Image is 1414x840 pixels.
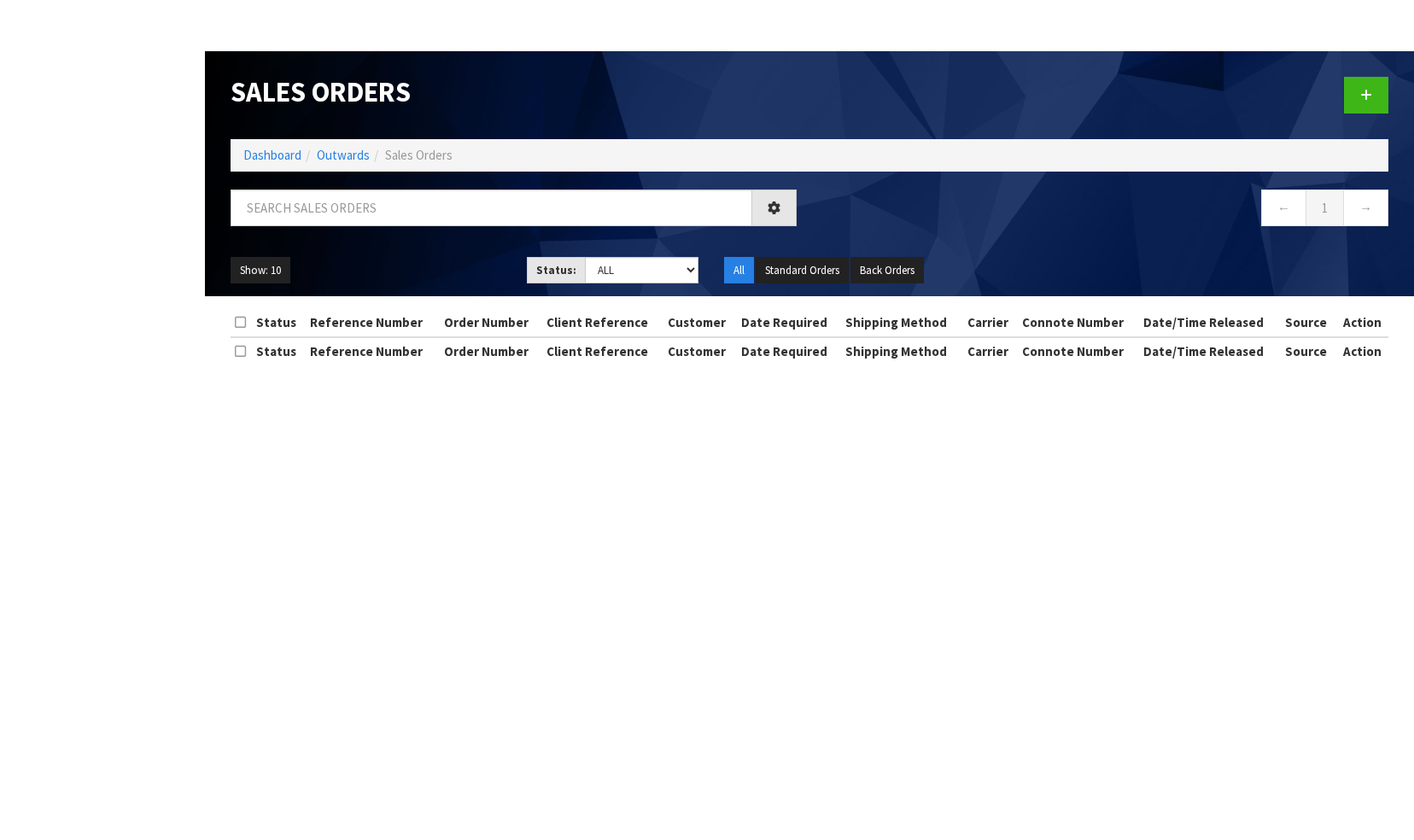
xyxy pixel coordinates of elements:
h1: Sales Orders [231,77,797,108]
a: → [1343,190,1388,226]
button: Show: 10 [231,257,290,284]
th: Action [1336,337,1388,365]
th: Connote Number [1018,309,1139,336]
th: Date/Time Released [1139,337,1281,365]
th: Carrier [963,337,1018,365]
th: Reference Number [306,309,440,336]
th: Status [252,309,306,336]
nav: Page navigation [822,190,1388,231]
th: Source [1281,309,1336,336]
th: Source [1281,337,1336,365]
input: Search sales orders [231,190,752,226]
th: Shipping Method [841,337,962,365]
th: Client Reference [542,309,663,336]
a: 1 [1306,190,1344,226]
th: Client Reference [542,337,663,365]
th: Reference Number [306,337,440,365]
th: Connote Number [1018,337,1139,365]
th: Customer [663,337,737,365]
th: Date/Time Released [1139,309,1281,336]
a: Dashboard [243,147,301,163]
th: Order Number [440,337,542,365]
button: All [724,257,754,284]
th: Carrier [963,309,1018,336]
th: Customer [663,309,737,336]
th: Order Number [440,309,542,336]
span: Sales Orders [385,147,453,163]
strong: Status: [536,263,576,277]
a: Outwards [317,147,370,163]
th: Status [252,337,306,365]
button: Standard Orders [756,257,849,284]
th: Date Required [737,309,841,336]
th: Shipping Method [841,309,962,336]
button: Back Orders [850,257,924,284]
a: ← [1261,190,1306,226]
th: Date Required [737,337,841,365]
th: Action [1336,309,1388,336]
